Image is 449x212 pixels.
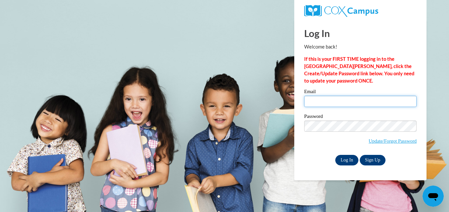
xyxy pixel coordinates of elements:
[369,138,417,144] a: Update/Forgot Password
[423,186,444,207] iframe: Button to launch messaging window
[360,155,386,165] a: Sign Up
[304,5,417,17] a: COX Campus
[304,5,378,17] img: COX Campus
[335,155,358,165] input: Log In
[304,26,417,40] h1: Log In
[304,43,417,51] p: Welcome back!
[304,89,417,96] label: Email
[304,56,414,84] strong: If this is your FIRST TIME logging in to the [GEOGRAPHIC_DATA][PERSON_NAME], click the Create/Upd...
[304,114,417,121] label: Password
